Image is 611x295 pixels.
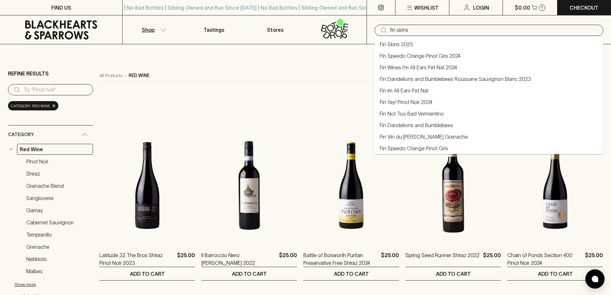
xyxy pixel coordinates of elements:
a: Chain of Ponds Section 400 Pinot Noir 2024 [507,251,582,267]
a: Fin Yay! Pinot Noir 2024 [380,98,432,106]
p: red wine [129,72,149,79]
p: $25.00 [483,251,501,267]
button: − [8,146,14,152]
img: Battle of Bosworth Puritan Preservative Free Shiraz 2024 [303,129,399,242]
p: FIND US [51,4,71,12]
img: Chain of Ponds Section 400 Pinot Noir 2024 [507,129,603,242]
p: Login [473,4,489,12]
button: ADD TO CART [507,267,603,280]
a: Shiraz [23,168,93,179]
p: 1 [541,6,543,9]
a: Il Barroccio Nero [PERSON_NAME] 2022 [201,251,276,267]
p: Tastings [204,26,224,34]
p: ADD TO CART [436,270,471,278]
button: ADD TO CART [99,267,195,280]
p: Wishlist [414,4,439,12]
a: Pinot Noir [23,156,93,167]
a: Grenache Blend [23,180,93,191]
p: Shop [142,26,155,34]
img: bubble-icon [592,276,598,282]
p: $0.00 [515,4,530,12]
button: ADD TO CART [303,267,399,280]
p: ADD TO CART [232,270,267,278]
a: Fin Not Too Bad Vermentino [380,110,444,117]
a: Gamay [23,205,93,216]
a: Malbec [23,266,93,277]
a: Latitude 32 The Bros Shiraz Pinot Noir 2023 [99,251,174,267]
a: Sangiovese [23,193,93,204]
a: Cabernet Sauvignon [23,217,93,228]
a: Nebbiolo [23,254,93,265]
a: Fin Wines I'm All Ears Pét Nat 2024 [380,64,457,71]
a: Fin Vin du [PERSON_NAME] Grenache [380,133,468,141]
img: Latitude 32 The Bros Shiraz Pinot Noir 2023 [99,129,195,242]
p: ADD TO CART [130,270,165,278]
a: Spring Seed Runner Shiraz 2022 [405,251,479,267]
button: Shop [123,15,183,44]
p: $25.00 [177,251,195,267]
p: ADD TO CART [538,270,573,278]
button: ADD TO CART [201,267,297,280]
div: Category [8,126,93,144]
p: › [125,72,126,79]
a: Fin Speedo Orange Pinot Gris 2024 [380,52,461,60]
a: Tastings [183,15,244,44]
a: Fin Im All Ears Pet Nat [380,87,429,94]
p: Refine Results [8,70,49,77]
p: $25.00 [279,251,297,267]
a: All Products [99,72,122,79]
a: Stores [245,15,306,44]
a: Red Wine [17,144,93,155]
a: Battle of Bosworth Puritan Preservative Free Shiraz 2024 [303,251,378,267]
img: Spring Seed Runner Shiraz 2022 [405,129,501,242]
a: Fin Dandelions and Bumblebees Roussane Sauvignon Blanc 2023 [380,75,531,83]
p: Stores [267,26,284,34]
input: Try "Pinot noir" [390,25,598,35]
button: ADD TO CART [405,267,501,280]
p: Checkout [570,4,598,12]
p: ADD TO CART [334,270,369,278]
p: $25.00 [381,251,399,267]
span: Category: red wine [11,103,50,109]
span: × [52,102,56,109]
a: Fin Dandelions and Bumblebees [380,121,453,129]
a: Tempranillo [23,229,93,240]
p: $25.00 [585,251,603,267]
input: Try “Pinot noir” [23,85,88,95]
img: Il Barroccio Nero D'Avola 2022 [201,129,297,242]
span: Category [8,131,34,139]
a: Fin Speedo Orange Pinot Gris [380,144,448,152]
a: Grenache [23,241,93,252]
a: Fin Skins 2025 [380,40,413,48]
button: Show more [14,278,98,291]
